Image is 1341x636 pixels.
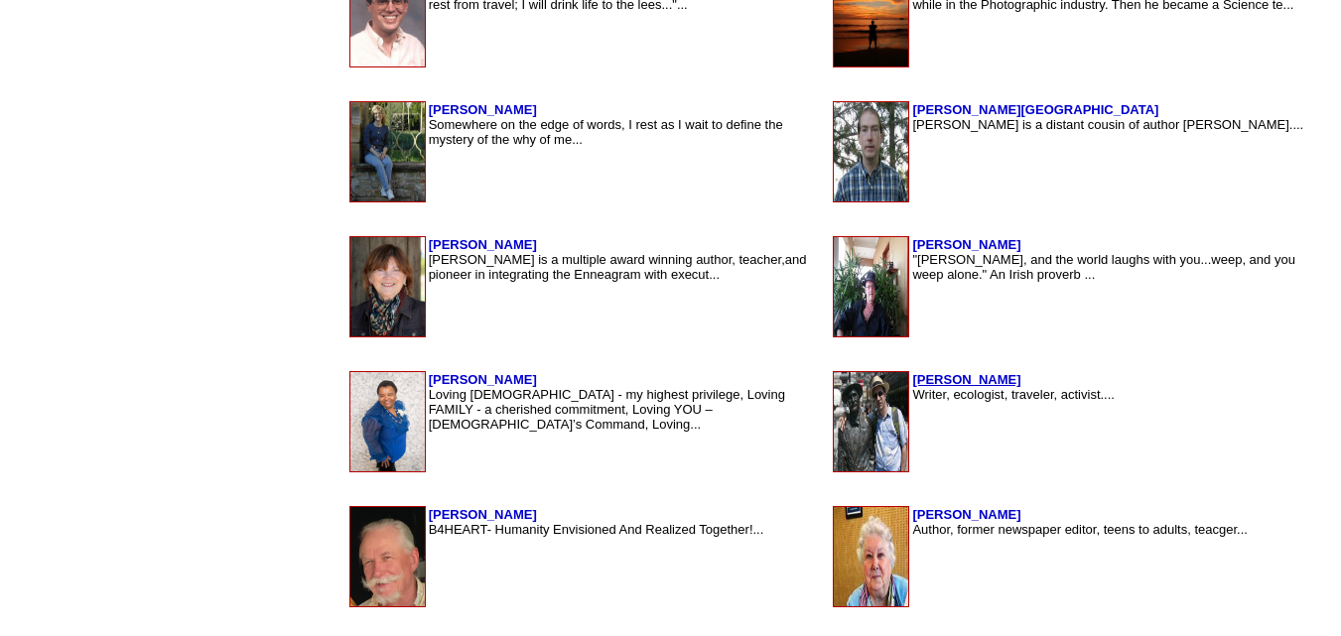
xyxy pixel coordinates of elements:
[429,507,537,522] a: [PERSON_NAME]
[350,102,425,201] img: 18919.JPG
[429,102,537,117] a: [PERSON_NAME]
[912,522,1247,537] font: Author, former newspaper editor, teens to adults, teacger...
[912,117,1303,132] font: [PERSON_NAME] is a distant cousin of author [PERSON_NAME]....
[834,237,908,336] img: 155270.jpg
[834,507,908,606] img: 195038.jpg
[350,237,425,336] img: 125913.jpg
[429,372,537,387] a: [PERSON_NAME]
[834,102,908,201] img: 226715.jpg
[834,372,908,471] img: 182516.jpg
[912,252,1294,282] font: "[PERSON_NAME], and the world laughs with you...weep, and you weep alone." An Irish proverb ...
[350,507,425,606] img: 164657.jpg
[429,387,785,432] font: Loving [DEMOGRAPHIC_DATA] - my highest privilege, Loving FAMILY - a cherished commitment, Loving ...
[429,117,783,147] font: Somewhere on the edge of words, I rest as I wait to define the mystery of the why of me...
[912,387,1115,402] font: Writer, ecologist, traveler, activist....
[912,102,1158,117] a: [PERSON_NAME][GEOGRAPHIC_DATA]
[912,237,1020,252] a: [PERSON_NAME]
[912,507,1020,522] a: [PERSON_NAME]
[429,522,764,537] font: B4HEART- Humanity Envisioned And Realized Together!...
[429,252,807,282] font: [PERSON_NAME] is a multiple award winning author, teacher,and pioneer in integrating the Enneagra...
[912,372,1020,387] a: [PERSON_NAME]
[429,237,537,252] a: [PERSON_NAME]
[350,372,425,471] img: 72076.jpg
